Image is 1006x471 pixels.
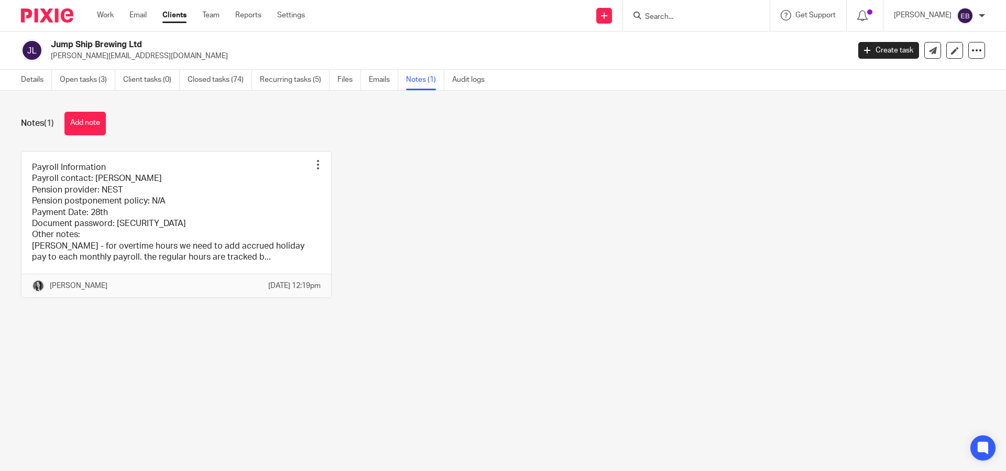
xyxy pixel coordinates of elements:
a: Details [21,70,52,90]
input: Search [644,13,738,22]
a: Client tasks (0) [123,70,180,90]
p: [PERSON_NAME] [50,281,107,291]
a: Recurring tasks (5) [260,70,330,90]
p: [DATE] 12:19pm [268,281,321,291]
span: (1) [44,119,54,127]
button: Add note [64,112,106,135]
img: Pixie [21,8,73,23]
a: Work [97,10,114,20]
a: Emails [369,70,398,90]
h1: Notes [21,118,54,129]
a: Team [202,10,220,20]
a: Open tasks (3) [60,70,115,90]
a: Create task [858,42,919,59]
a: Settings [277,10,305,20]
img: svg%3E [957,7,974,24]
a: Files [337,70,361,90]
p: [PERSON_NAME] [894,10,952,20]
a: Audit logs [452,70,493,90]
p: [PERSON_NAME][EMAIL_ADDRESS][DOMAIN_NAME] [51,51,843,61]
img: svg%3E [21,39,43,61]
a: Email [129,10,147,20]
a: Notes (1) [406,70,444,90]
a: Reports [235,10,261,20]
h2: Jump Ship Brewing Ltd [51,39,684,50]
img: brodie%203%20small.jpg [32,280,45,292]
span: Get Support [795,12,836,19]
a: Clients [162,10,187,20]
a: Closed tasks (74) [188,70,252,90]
